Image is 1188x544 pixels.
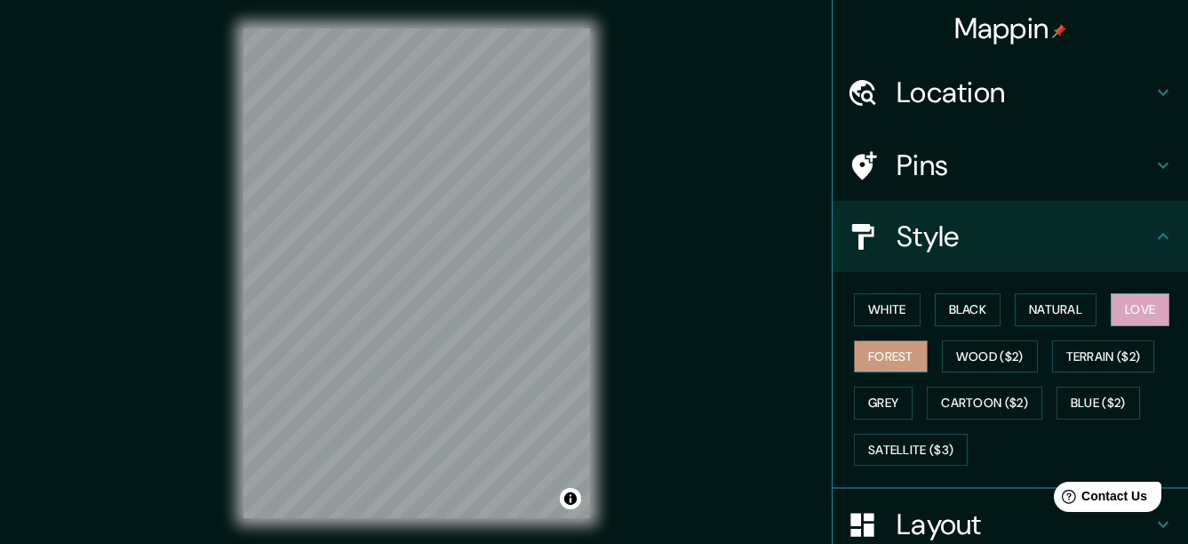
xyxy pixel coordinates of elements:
[897,75,1152,110] h4: Location
[1030,475,1168,524] iframe: Help widget launcher
[833,57,1188,128] div: Location
[897,148,1152,183] h4: Pins
[954,11,1067,46] h4: Mappin
[560,488,581,509] button: Toggle attribution
[1056,387,1140,420] button: Blue ($2)
[243,28,590,518] canvas: Map
[1111,293,1169,326] button: Love
[1052,24,1066,38] img: pin-icon.png
[833,201,1188,272] div: Style
[1052,340,1155,373] button: Terrain ($2)
[854,387,913,420] button: Grey
[897,219,1152,254] h4: Style
[935,293,1001,326] button: Black
[927,387,1042,420] button: Cartoon ($2)
[854,434,968,467] button: Satellite ($3)
[854,293,921,326] button: White
[854,340,928,373] button: Forest
[897,507,1152,542] h4: Layout
[833,130,1188,201] div: Pins
[942,340,1038,373] button: Wood ($2)
[1015,293,1096,326] button: Natural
